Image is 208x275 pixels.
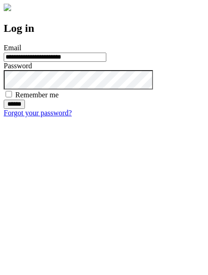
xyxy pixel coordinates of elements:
[4,109,72,117] a: Forgot your password?
[15,91,59,99] label: Remember me
[4,22,204,35] h2: Log in
[4,44,21,52] label: Email
[4,62,32,70] label: Password
[4,4,11,11] img: logo-4e3dc11c47720685a147b03b5a06dd966a58ff35d612b21f08c02c0306f2b779.png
